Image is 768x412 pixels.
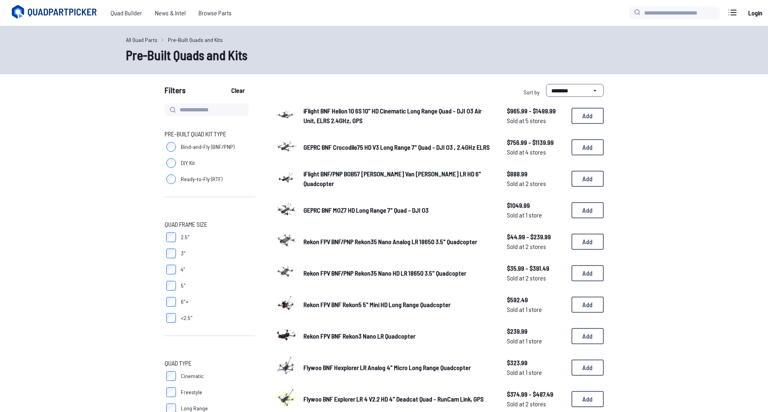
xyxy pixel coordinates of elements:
[507,368,565,377] span: Sold at 1 store
[303,169,494,188] a: iFlight BNF/PNP BOB57 [PERSON_NAME] Van [PERSON_NAME] LR HD 6" Quadcopter
[571,234,604,250] button: Add
[274,103,297,126] img: image
[507,389,565,399] span: $374.99 - $487.49
[507,232,565,242] span: $44.99 - $239.99
[507,305,565,314] span: Sold at 1 store
[507,210,565,220] span: Sold at 1 store
[166,387,176,397] input: Freestyle
[181,314,193,322] span: <2.5"
[507,399,565,409] span: Sold at 2 stores
[126,36,157,44] a: All Quad Parts
[181,143,234,151] span: Bind-and-Fly (BNF/PNP)
[274,198,297,220] img: image
[507,336,565,346] span: Sold at 1 store
[507,242,565,251] span: Sold at 2 stores
[303,363,494,372] a: Flywoo BNF Hexplorer LR Analog 4" Micro Long Range Quadcopter
[274,198,297,223] a: image
[274,166,297,189] img: image
[274,135,297,157] img: image
[507,273,565,283] span: Sold at 2 stores
[303,170,481,187] span: iFlight BNF/PNP BOB57 [PERSON_NAME] Van [PERSON_NAME] LR HD 6" Quadcopter
[181,372,204,380] span: Cinematic
[274,229,297,254] a: image
[507,179,565,188] span: Sold at 2 stores
[181,159,195,167] span: DIY Kit
[165,220,207,229] span: Quad Frame Size
[507,201,565,210] span: $1049.99
[571,108,604,124] button: Add
[303,205,494,215] a: GEPRC BNF MOZ7 HD Long Range 7" Quad - DJI O3
[274,292,297,315] img: image
[166,174,176,184] input: Ready-to-Fly (RTF)
[181,282,186,290] span: 5"
[303,364,471,371] span: Flywoo BNF Hexplorer LR Analog 4" Micro Long Range Quadcopter
[303,332,415,340] span: Rekon FPV BNF Rekon3 Nano LR Quadcopter
[274,387,297,412] a: image
[165,358,192,368] span: Quad Type
[546,84,604,97] select: Sort by
[166,297,176,307] input: 6"+
[104,5,149,21] a: Quad Builder
[303,143,490,151] span: GEPRC BNF Crocodile75 HD V3 Long Range 7" Quad - DJI O3 , 2.4GHz ELRS
[181,249,186,257] span: 3"
[303,237,494,247] a: Rekon FPV BNF/PNP Rekon35 Nano Analog LR 18650 3.5" Quadcopter
[166,158,176,168] input: DIY Kit
[571,328,604,344] button: Add
[507,326,565,336] span: $239.99
[571,391,604,407] button: Add
[571,360,604,376] button: Add
[166,249,176,258] input: 3"
[507,138,565,147] span: $756.99 - $1139.99
[274,355,297,380] a: image
[507,106,565,116] span: $965.99 - $1499.99
[571,171,604,187] button: Add
[274,166,297,191] a: image
[181,175,222,183] span: Ready-to-Fly (RTF)
[303,394,494,404] a: Flywoo BNF Explorer LR 4 V2.2 HD 4" Deadcat Quad - RunCam Link, GPS
[303,331,494,341] a: Rekon FPV BNF Rekon3 Nano LR Quadcopter
[507,147,565,157] span: Sold at 4 stores
[274,261,297,283] img: image
[274,229,297,252] img: image
[181,388,202,396] span: Freestyle
[303,269,466,277] span: Rekon FPV BNF/PNP Rekon35 Nano HD LR 18650 3.5" Quadcopter
[274,103,297,128] a: image
[303,268,494,278] a: Rekon FPV BNF/PNP Rekon35 Nano HD LR 18650 3.5" Quadcopter
[274,324,297,346] img: image
[274,355,297,378] img: image
[181,266,185,274] span: 4"
[303,142,494,152] a: GEPRC BNF Crocodile75 HD V3 Long Range 7" Quad - DJI O3 , 2.4GHz ELRS
[274,135,297,160] a: image
[274,292,297,317] a: image
[507,358,565,368] span: $323.99
[165,84,186,100] span: Filters
[571,202,604,218] button: Add
[166,232,176,242] input: 2.5"
[507,116,565,125] span: Sold at 5 stores
[181,233,190,241] span: 2.5"
[303,106,494,125] a: iFlight BNF Helion 10 6S 10" HD Cinematic Long Range Quad - DJI O3 Air Unit, ELRS 2.4GHz, GPS
[126,45,642,65] h1: Pre-Built Quads and Kits
[274,261,297,286] a: image
[745,5,765,21] a: Login
[571,139,604,155] button: Add
[523,89,540,96] span: Sort by
[571,297,604,313] button: Add
[192,5,238,21] a: Browse Parts
[168,36,223,44] a: Pre-Built Quads and Kits
[303,107,481,124] span: iFlight BNF Helion 10 6S 10" HD Cinematic Long Range Quad - DJI O3 Air Unit, ELRS 2.4GHz, GPS
[166,281,176,291] input: 5"
[507,169,565,179] span: $888.99
[274,324,297,349] a: image
[507,264,565,273] span: $35.99 - $391.49
[303,206,429,214] span: GEPRC BNF MOZ7 HD Long Range 7" Quad - DJI O3
[303,301,450,308] span: Rekon FPV BNF Rekon5 5" Mini HD Long Range Quadcopter
[303,300,494,310] a: Rekon FPV BNF Rekon5 5" Mini HD Long Range Quadcopter
[181,298,188,306] span: 6"+
[571,265,604,281] button: Add
[274,387,297,409] img: image
[149,5,192,21] a: News & Intel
